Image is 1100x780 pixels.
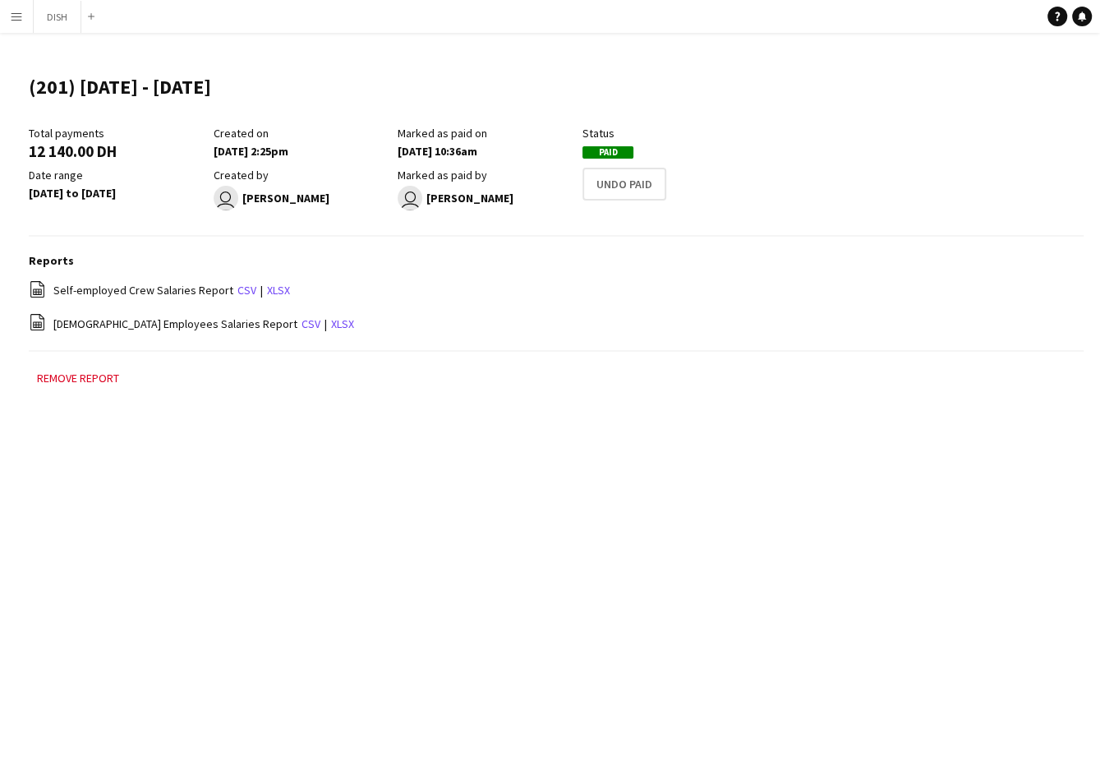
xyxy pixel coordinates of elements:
[29,168,205,182] div: Date range
[582,146,633,159] span: Paid
[29,186,205,201] div: [DATE] to [DATE]
[331,316,354,331] a: xlsx
[29,313,1084,334] div: |
[398,186,574,210] div: [PERSON_NAME]
[214,168,390,182] div: Created by
[53,316,297,331] span: [DEMOGRAPHIC_DATA] Employees Salaries Report
[29,280,1084,301] div: |
[29,144,205,159] div: 12 140.00 DH
[398,126,574,141] div: Marked as paid on
[582,168,666,201] button: Undo Paid
[237,283,256,298] a: csv
[29,368,127,388] button: Remove report
[398,144,574,159] div: [DATE] 10:36am
[214,186,390,210] div: [PERSON_NAME]
[29,75,211,99] h1: (201) [DATE] - [DATE]
[582,126,759,141] div: Status
[267,283,290,298] a: xlsx
[398,168,574,182] div: Marked as paid by
[29,126,205,141] div: Total payments
[34,1,81,33] button: DISH
[214,144,390,159] div: [DATE] 2:25pm
[53,283,233,298] span: Self-employed Crew Salaries Report
[29,253,1084,268] h3: Reports
[301,316,320,331] a: csv
[214,126,390,141] div: Created on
